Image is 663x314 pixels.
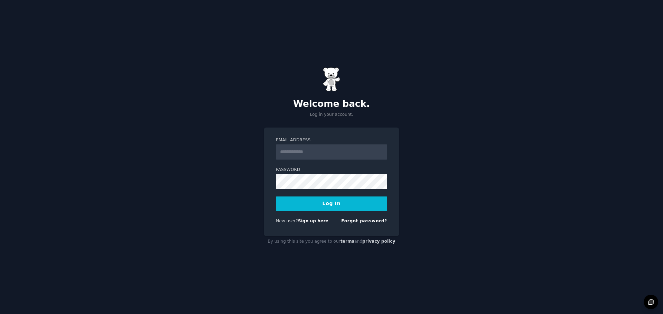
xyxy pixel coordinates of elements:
a: terms [340,239,354,244]
a: Sign up here [298,219,328,223]
a: Forgot password? [341,219,387,223]
p: Log in your account. [264,112,399,118]
h2: Welcome back. [264,99,399,110]
label: Password [276,167,387,173]
img: Gummy Bear [323,67,340,91]
a: privacy policy [362,239,395,244]
div: By using this site you agree to our and [264,236,399,247]
span: New user? [276,219,298,223]
label: Email Address [276,137,387,143]
button: Log In [276,196,387,211]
